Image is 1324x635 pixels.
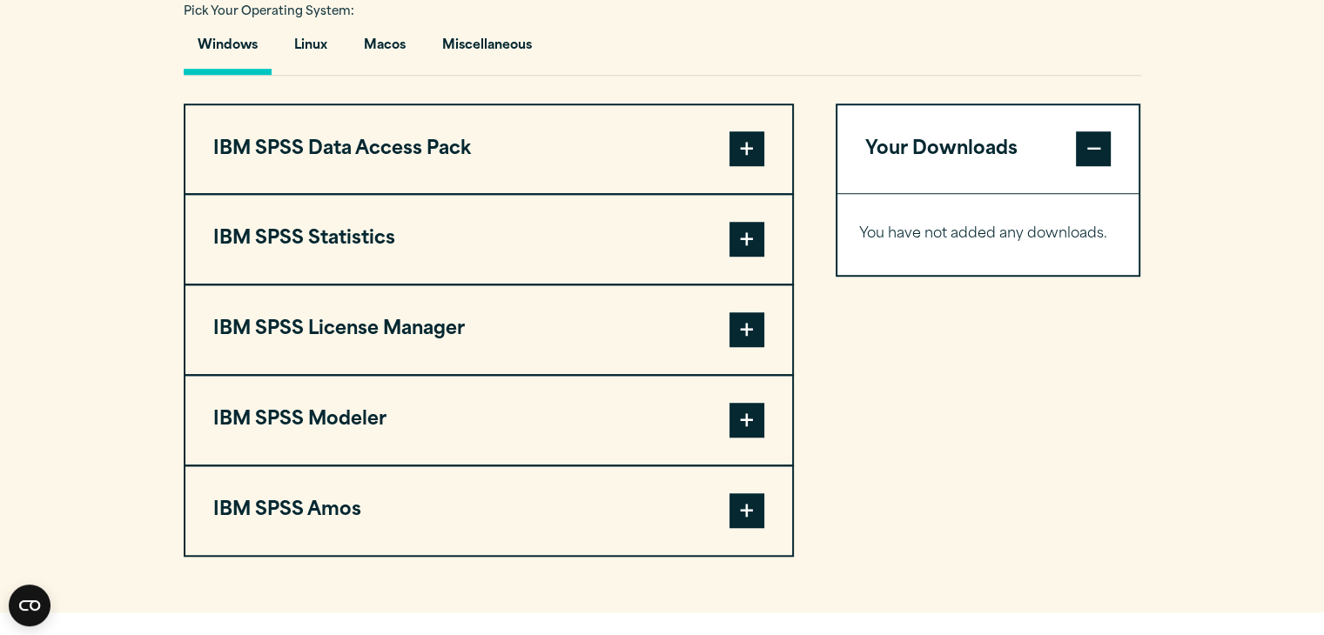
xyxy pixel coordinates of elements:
button: Macos [350,25,420,75]
button: IBM SPSS Data Access Pack [185,105,792,194]
p: You have not added any downloads. [859,222,1118,247]
button: IBM SPSS Modeler [185,376,792,465]
div: Your Downloads [837,193,1139,275]
button: IBM SPSS Statistics [185,195,792,284]
button: Open CMP widget [9,585,50,626]
button: Linux [280,25,341,75]
button: Your Downloads [837,105,1139,194]
button: Miscellaneous [428,25,546,75]
span: Pick Your Operating System: [184,6,354,17]
button: IBM SPSS License Manager [185,285,792,374]
button: Windows [184,25,272,75]
button: IBM SPSS Amos [185,466,792,555]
